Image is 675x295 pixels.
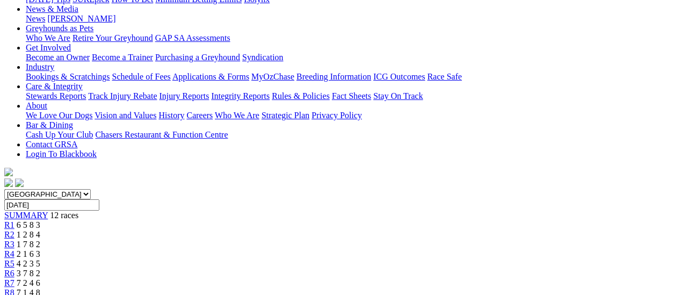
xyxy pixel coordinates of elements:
a: R3 [4,240,14,249]
span: 1 2 8 4 [17,230,40,239]
a: GAP SA Assessments [155,33,230,42]
a: Breeding Information [296,72,371,81]
a: R6 [4,269,14,278]
a: Become an Owner [26,53,90,62]
a: Track Injury Rebate [88,91,157,100]
a: Get Involved [26,43,71,52]
a: Rules & Policies [272,91,330,100]
a: Stewards Reports [26,91,86,100]
a: Contact GRSA [26,140,77,149]
a: R2 [4,230,14,239]
a: Cash Up Your Club [26,130,93,139]
div: Bar & Dining [26,130,671,140]
a: MyOzChase [251,72,294,81]
a: Care & Integrity [26,82,83,91]
div: News & Media [26,14,671,24]
input: Select date [4,199,99,211]
span: 1 7 8 2 [17,240,40,249]
a: Privacy Policy [311,111,362,120]
a: ICG Outcomes [373,72,425,81]
a: Fact Sheets [332,91,371,100]
a: R1 [4,220,14,229]
span: 3 7 8 2 [17,269,40,278]
a: Who We Are [26,33,70,42]
a: SUMMARY [4,211,48,220]
div: Care & Integrity [26,91,671,101]
a: History [158,111,184,120]
a: Bar & Dining [26,120,73,129]
a: Applications & Forms [172,72,249,81]
a: [PERSON_NAME] [47,14,115,23]
img: twitter.svg [15,178,24,187]
a: Vision and Values [95,111,156,120]
a: R4 [4,249,14,258]
a: Stay On Track [373,91,423,100]
span: 4 2 3 5 [17,259,40,268]
img: logo-grsa-white.png [4,168,13,176]
a: Login To Blackbook [26,149,97,159]
div: Greyhounds as Pets [26,33,671,43]
span: 12 races [50,211,78,220]
span: 2 1 6 3 [17,249,40,258]
span: 7 2 4 6 [17,278,40,287]
a: Retire Your Greyhound [72,33,153,42]
img: facebook.svg [4,178,13,187]
a: News [26,14,45,23]
a: Careers [186,111,213,120]
a: About [26,101,47,110]
a: Schedule of Fees [112,72,170,81]
a: R7 [4,278,14,287]
a: Who We Are [215,111,259,120]
a: Race Safe [427,72,461,81]
a: Syndication [242,53,283,62]
a: Become a Trainer [92,53,153,62]
div: Get Involved [26,53,671,62]
span: 6 5 8 3 [17,220,40,229]
a: News & Media [26,4,78,13]
a: Industry [26,62,54,71]
a: Greyhounds as Pets [26,24,93,33]
div: Industry [26,72,671,82]
a: Injury Reports [159,91,209,100]
a: Chasers Restaurant & Function Centre [95,130,228,139]
a: We Love Our Dogs [26,111,92,120]
a: Integrity Reports [211,91,270,100]
a: R5 [4,259,14,268]
a: Strategic Plan [262,111,309,120]
div: About [26,111,671,120]
a: Bookings & Scratchings [26,72,110,81]
a: Purchasing a Greyhound [155,53,240,62]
